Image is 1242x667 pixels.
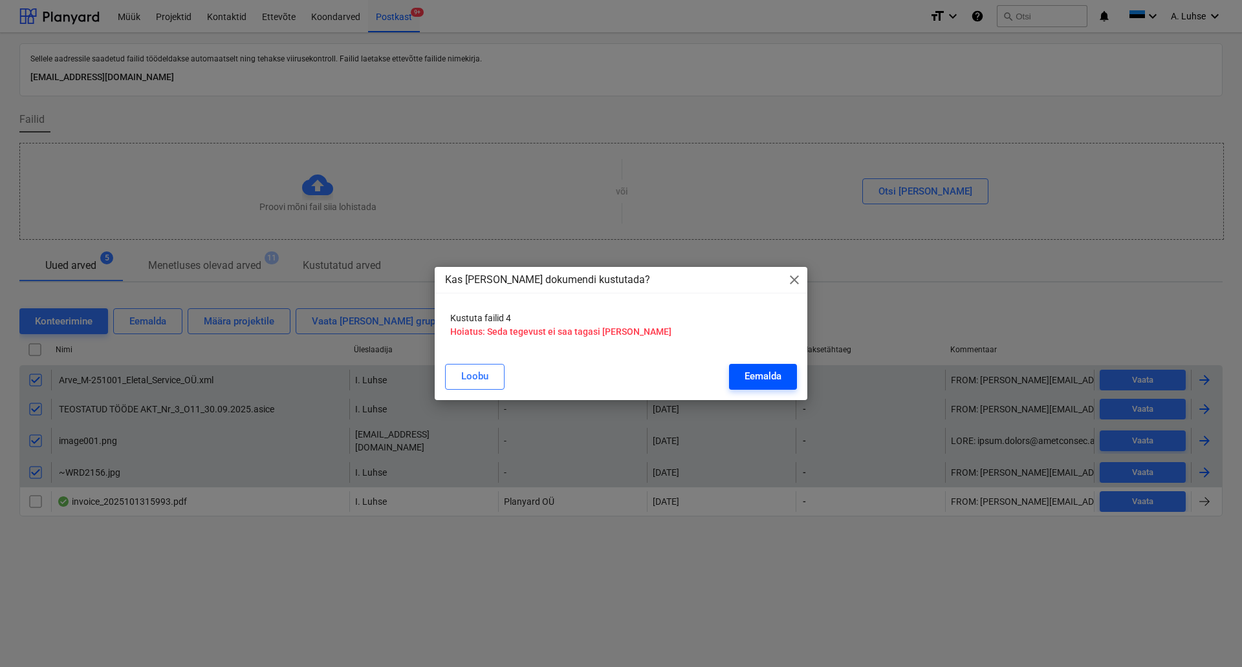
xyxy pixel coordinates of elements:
p: Kustuta failid 4 [450,312,792,324]
p: Kas [PERSON_NAME] dokumendi kustutada? [445,272,650,288]
div: Loobu [461,368,488,385]
iframe: Chat Widget [1177,605,1242,667]
span: close [787,272,802,288]
button: Loobu [445,364,505,390]
div: Eemalda [745,368,781,385]
p: Hoiatus: Seda tegevust ei saa tagasi [PERSON_NAME] [450,325,792,338]
button: Eemalda [729,364,797,390]
div: Vestlusvidin [1177,605,1242,667]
